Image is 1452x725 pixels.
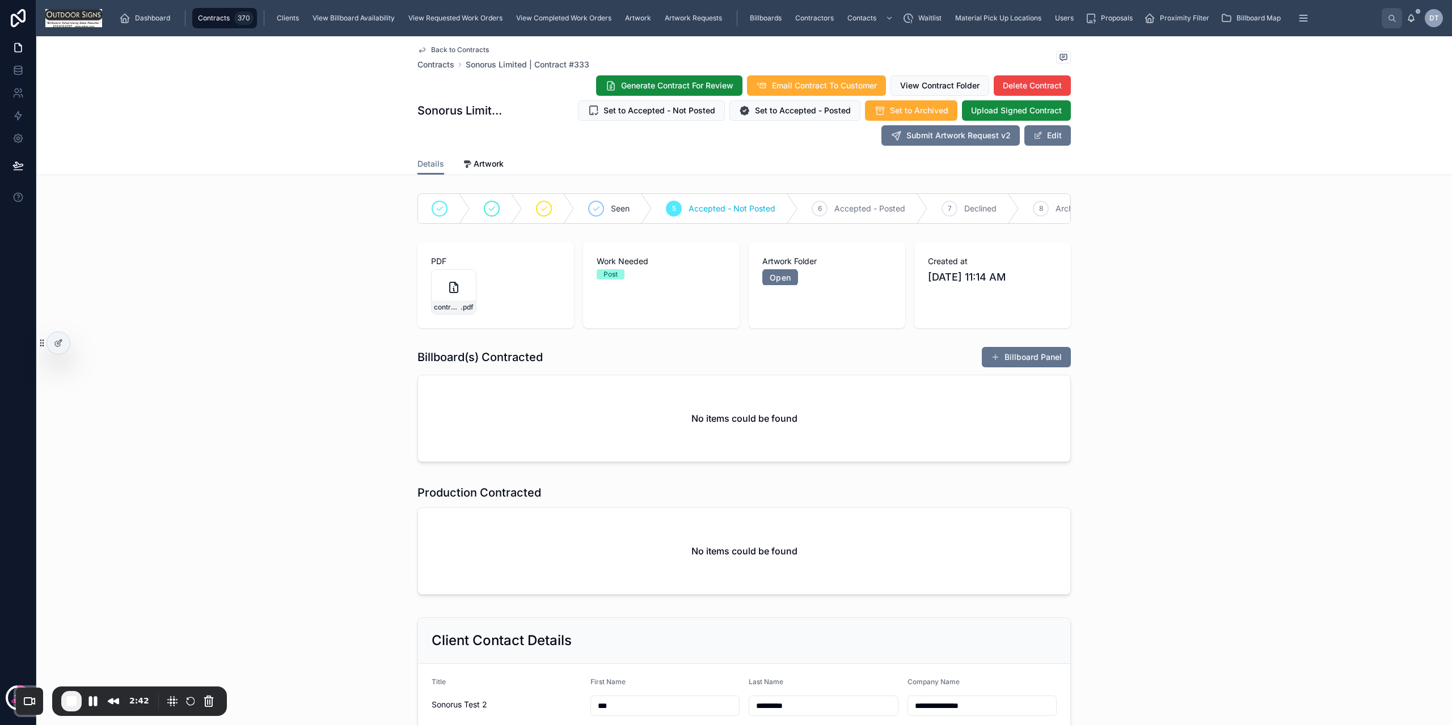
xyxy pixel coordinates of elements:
[906,130,1011,141] span: Submit Artwork Request v2
[14,692,22,703] p: 31
[672,204,676,213] span: 5
[111,6,1382,31] div: scrollable content
[277,14,299,23] span: Clients
[462,154,504,176] a: Artwork
[890,75,989,96] button: View Contract Folder
[1160,14,1209,23] span: Proximity Filter
[603,105,715,116] span: Set to Accepted - Not Posted
[192,8,257,28] a: Contracts370
[431,45,489,54] span: Back to Contracts
[762,256,892,267] span: Artwork Folder
[625,14,651,23] span: Artwork
[1024,125,1071,146] button: Edit
[432,631,572,650] h2: Client Contact Details
[11,697,25,706] p: days
[928,256,1057,267] span: Created at
[847,14,876,23] span: Contacts
[578,100,725,121] button: Set to Accepted - Not Posted
[907,677,960,686] span: Company Name
[772,80,877,91] span: Email Contract To Customer
[135,14,170,23] span: Dashboard
[408,14,503,23] span: View Requested Work Orders
[621,80,733,91] span: Generate Contract For Review
[434,303,461,312] span: contract_file_signed
[729,100,860,121] button: Set to Accepted - Posted
[1141,8,1217,28] a: Proximity Filter
[949,8,1049,28] a: Material Pick Up Locations
[691,412,797,425] h2: No items could be found
[417,103,503,118] h1: Sonorus Limited | Contract #333
[603,269,618,279] div: Post
[1217,8,1289,28] a: Billboard Map
[744,8,790,28] a: Billboards
[417,59,454,70] a: Contracts
[955,14,1041,23] span: Material Pick Up Locations
[749,677,783,686] span: Last Name
[417,45,489,54] a: Back to Contracts
[590,677,626,686] span: First Name
[755,105,851,116] span: Set to Accepted - Posted
[516,14,611,23] span: View Completed Work Orders
[750,14,782,23] span: Billboards
[313,14,395,23] span: View Billboard Availability
[1003,80,1062,91] span: Delete Contract
[510,8,619,28] a: View Completed Work Orders
[417,158,444,169] span: Details
[234,11,254,25] div: 370
[1082,8,1141,28] a: Proposals
[432,699,581,710] span: Sonorus Test 2
[1101,14,1133,23] span: Proposals
[948,204,952,213] span: 7
[994,75,1071,96] button: Delete Contract
[1055,14,1074,23] span: Users
[689,203,775,214] span: Accepted - Not Posted
[795,14,834,23] span: Contractors
[307,8,403,28] a: View Billboard Availability
[982,347,1071,367] button: Billboard Panel
[928,269,1057,285] span: [DATE] 11:14 AM
[198,14,230,23] span: Contracts
[691,544,797,558] h2: No items could be found
[881,125,1020,146] button: Submit Artwork Request v2
[403,8,510,28] a: View Requested Work Orders
[417,349,543,365] h1: Billboard(s) Contracted
[918,14,942,23] span: Waitlist
[1236,14,1281,23] span: Billboard Map
[116,8,178,28] a: Dashboard
[45,9,102,27] img: App logo
[899,8,949,28] a: Waitlist
[890,105,948,116] span: Set to Archived
[900,80,980,91] span: View Contract Folder
[971,105,1062,116] span: Upload Signed Contract
[611,203,630,214] span: Seen
[962,100,1071,121] button: Upload Signed Contract
[834,203,905,214] span: Accepted - Posted
[432,677,446,686] span: Title
[762,269,798,286] a: Open
[417,154,444,175] a: Details
[1429,14,1439,23] span: DT
[619,8,659,28] a: Artwork
[842,8,899,28] a: Contacts
[474,158,504,169] span: Artwork
[596,75,742,96] button: Generate Contract For Review
[818,204,822,213] span: 6
[1039,204,1043,213] span: 8
[1056,203,1089,214] span: Archived
[964,203,997,214] span: Declined
[466,59,589,70] a: Sonorus Limited | Contract #333
[431,256,560,267] span: PDF
[597,256,726,267] span: Work Needed
[417,485,541,501] h1: Production Contracted
[271,8,307,28] a: Clients
[790,8,842,28] a: Contractors
[747,75,886,96] button: Email Contract To Customer
[659,8,730,28] a: Artwork Requests
[865,100,957,121] button: Set to Archived
[1049,8,1082,28] a: Users
[665,14,722,23] span: Artwork Requests
[461,303,474,312] span: .pdf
